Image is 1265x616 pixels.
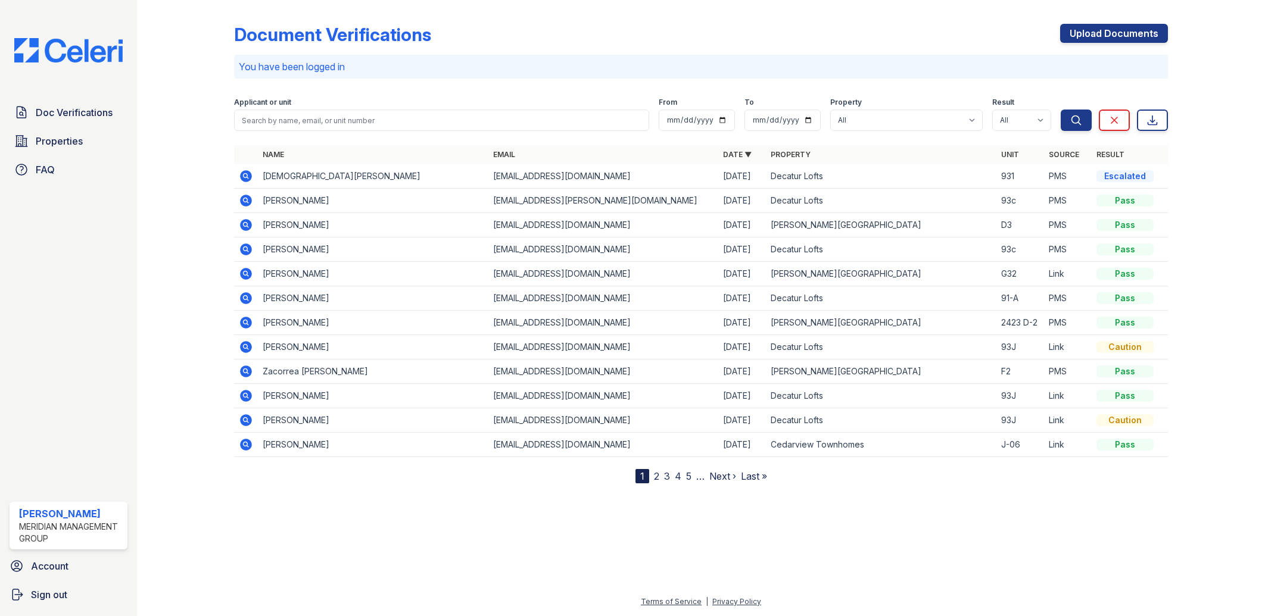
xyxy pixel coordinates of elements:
td: [PERSON_NAME][GEOGRAPHIC_DATA] [766,213,996,237]
td: [DEMOGRAPHIC_DATA][PERSON_NAME] [258,164,488,189]
a: 3 [664,470,670,482]
td: [PERSON_NAME] [258,408,488,433]
td: [PERSON_NAME] [258,335,488,359]
td: PMS [1044,189,1092,213]
label: Property [830,98,862,107]
td: G32 [996,262,1044,286]
td: [PERSON_NAME] [258,286,488,311]
input: Search by name, email, or unit number [234,110,650,131]
td: 93J [996,384,1044,408]
a: FAQ [10,158,127,182]
td: [DATE] [718,237,766,262]
td: [PERSON_NAME] [258,213,488,237]
div: Pass [1096,219,1154,231]
td: [PERSON_NAME] [258,433,488,457]
td: [EMAIL_ADDRESS][DOMAIN_NAME] [488,262,719,286]
td: [EMAIL_ADDRESS][DOMAIN_NAME] [488,164,719,189]
td: PMS [1044,237,1092,262]
td: [DATE] [718,286,766,311]
td: [EMAIL_ADDRESS][DOMAIN_NAME] [488,213,719,237]
td: Decatur Lofts [766,335,996,359]
td: Decatur Lofts [766,164,996,189]
div: Pass [1096,317,1154,329]
td: D3 [996,213,1044,237]
span: Doc Verifications [36,105,113,120]
td: Zacorrea [PERSON_NAME] [258,359,488,384]
label: From [659,98,677,107]
td: Link [1044,262,1092,286]
td: [PERSON_NAME][GEOGRAPHIC_DATA] [766,262,996,286]
a: Email [493,150,515,159]
td: PMS [1044,286,1092,311]
td: PMS [1044,359,1092,384]
td: 2423 D-2 [996,311,1044,335]
td: [DATE] [718,359,766,384]
td: PMS [1044,164,1092,189]
td: [EMAIL_ADDRESS][DOMAIN_NAME] [488,286,719,311]
a: Next › [709,470,736,482]
td: [DATE] [718,189,766,213]
td: [DATE] [718,408,766,433]
td: [PERSON_NAME] [258,237,488,262]
td: 93c [996,237,1044,262]
a: Property [771,150,811,159]
a: Name [263,150,284,159]
td: Decatur Lofts [766,384,996,408]
div: Pass [1096,268,1154,280]
a: Unit [1001,150,1019,159]
td: Link [1044,335,1092,359]
a: Properties [10,129,127,153]
td: [EMAIL_ADDRESS][DOMAIN_NAME] [488,311,719,335]
td: Link [1044,384,1092,408]
td: [DATE] [718,164,766,189]
img: CE_Logo_Blue-a8612792a0a2168367f1c8372b55b34899dd931a85d93a1a3d3e32e68fde9ad4.png [5,38,132,62]
div: Caution [1096,414,1154,426]
td: PMS [1044,311,1092,335]
span: Account [31,559,68,573]
td: [EMAIL_ADDRESS][DOMAIN_NAME] [488,359,719,384]
label: Result [992,98,1014,107]
div: [PERSON_NAME] [19,506,123,521]
a: Sign out [5,583,132,606]
span: Properties [36,134,83,148]
td: F2 [996,359,1044,384]
span: FAQ [36,162,55,177]
div: Pass [1096,439,1154,451]
td: [DATE] [718,384,766,408]
td: [PERSON_NAME] [258,262,488,286]
a: Doc Verifications [10,101,127,124]
a: Source [1049,150,1079,159]
td: J-06 [996,433,1044,457]
div: 1 [635,469,649,483]
div: Document Verifications [234,24,431,45]
a: Result [1096,150,1124,159]
td: [EMAIL_ADDRESS][DOMAIN_NAME] [488,335,719,359]
a: 2 [654,470,659,482]
td: 93J [996,335,1044,359]
td: [DATE] [718,213,766,237]
div: Caution [1096,341,1154,353]
td: [EMAIL_ADDRESS][PERSON_NAME][DOMAIN_NAME] [488,189,719,213]
a: Privacy Policy [712,597,761,606]
td: [DATE] [718,433,766,457]
td: [DATE] [718,311,766,335]
td: [EMAIL_ADDRESS][DOMAIN_NAME] [488,408,719,433]
div: Meridian Management Group [19,521,123,545]
td: Link [1044,408,1092,433]
a: Upload Documents [1060,24,1168,43]
td: [PERSON_NAME] [258,384,488,408]
td: 93J [996,408,1044,433]
label: Applicant or unit [234,98,291,107]
td: [EMAIL_ADDRESS][DOMAIN_NAME] [488,384,719,408]
div: Pass [1096,243,1154,255]
a: Last » [741,470,767,482]
div: Pass [1096,195,1154,207]
td: Decatur Lofts [766,237,996,262]
a: Terms of Service [641,597,702,606]
td: [PERSON_NAME] [258,189,488,213]
td: Decatur Lofts [766,189,996,213]
p: You have been logged in [239,60,1164,74]
td: Cedarview Townhomes [766,433,996,457]
div: Pass [1096,365,1154,377]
